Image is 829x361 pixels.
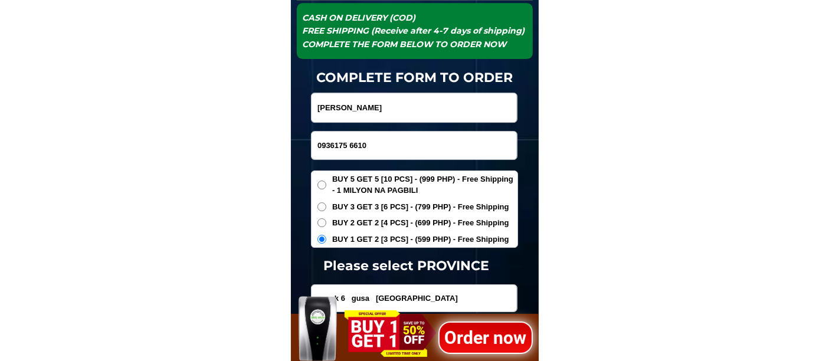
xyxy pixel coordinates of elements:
[438,324,533,351] h1: Order now
[332,217,509,229] span: BUY 2 GET 2 [4 PCS] - (699 PHP) - Free Shipping
[312,285,517,311] input: Input address
[332,201,509,213] span: BUY 3 GET 3 [6 PCS] - (799 PHP) - Free Shipping
[332,234,509,245] span: BUY 1 GET 2 [3 PCS] - (599 PHP) - Free Shipping
[283,256,530,275] h1: Please select PROVINCE
[312,132,517,159] input: Input phone_number
[317,218,326,227] input: BUY 2 GET 2 [4 PCS] - (699 PHP) - Free Shipping
[291,68,539,87] h1: COMPLETE FORM TO ORDER
[332,173,517,196] span: BUY 5 GET 5 [10 PCS] - (999 PHP) - Free Shipping - 1 MILYON NA PAGBILI
[312,93,517,122] input: Input full_name
[317,180,326,189] input: BUY 5 GET 5 [10 PCS] - (999 PHP) - Free Shipping - 1 MILYON NA PAGBILI
[303,11,527,51] h1: CASH ON DELIVERY (COD) FREE SHIPPING (Receive after 4-7 days of shipping) COMPLETE THE FORM BELOW...
[317,202,326,211] input: BUY 3 GET 3 [6 PCS] - (799 PHP) - Free Shipping
[317,235,326,244] input: BUY 1 GET 2 [3 PCS] - (599 PHP) - Free Shipping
